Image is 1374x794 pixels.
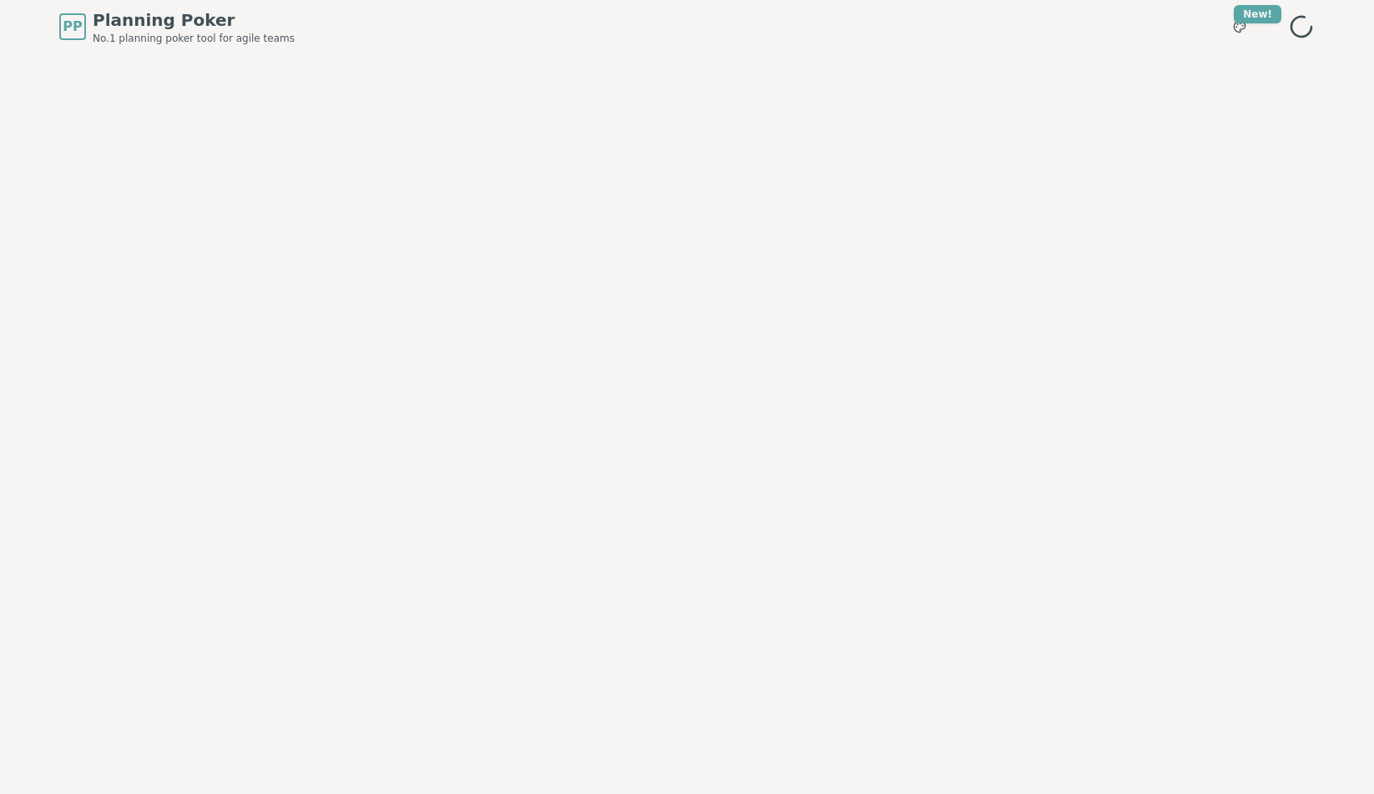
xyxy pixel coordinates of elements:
div: New! [1234,5,1281,23]
span: No.1 planning poker tool for agile teams [93,32,295,45]
a: PPPlanning PokerNo.1 planning poker tool for agile teams [59,8,295,45]
span: PP [63,17,82,37]
span: Planning Poker [93,8,295,32]
button: New! [1225,12,1255,42]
